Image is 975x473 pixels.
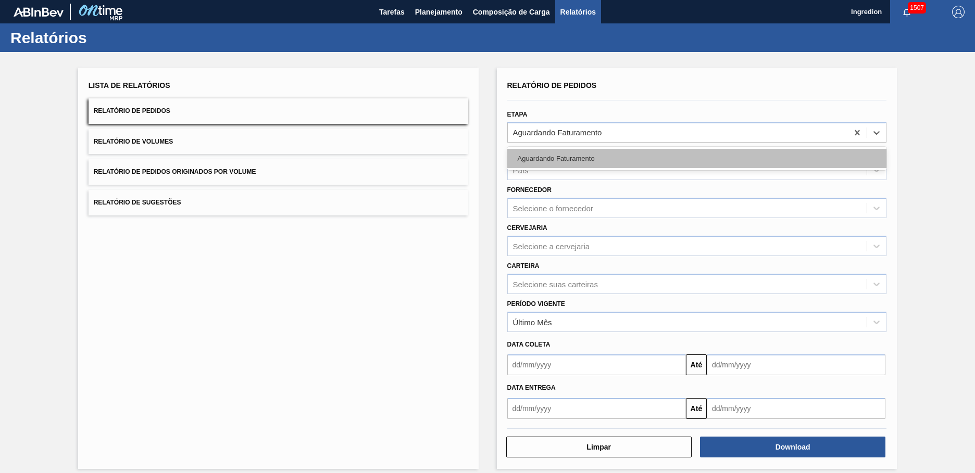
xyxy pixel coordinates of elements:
[513,317,552,326] div: Último Mês
[507,149,887,168] div: Aguardando Faturamento
[560,6,596,18] span: Relatórios
[700,437,885,457] button: Download
[890,5,923,19] button: Notificações
[94,138,173,145] span: Relatório de Volumes
[707,354,885,375] input: dd/mm/yyyy
[94,107,170,114] span: Relatório de Pedidos
[507,224,547,232] label: Cervejaria
[707,398,885,419] input: dd/mm/yyyy
[513,279,598,288] div: Selecione suas carteiras
[89,190,468,215] button: Relatório de Sugestões
[507,300,565,308] label: Período Vigente
[507,262,540,270] label: Carteira
[507,341,551,348] span: Data coleta
[507,186,552,194] label: Fornecedor
[952,6,965,18] img: Logout
[513,241,590,250] div: Selecione a cervejaria
[94,199,181,206] span: Relatório de Sugestões
[686,398,707,419] button: Até
[507,81,597,90] span: Relatório de Pedidos
[14,7,64,17] img: TNhmsLtSVTkK8tSr43FrP2fwEKptu5GPRR3wAAAABJRU5ErkJggg==
[506,437,692,457] button: Limpar
[507,398,686,419] input: dd/mm/yyyy
[507,354,686,375] input: dd/mm/yyyy
[686,354,707,375] button: Até
[513,204,593,213] div: Selecione o fornecedor
[89,98,468,124] button: Relatório de Pedidos
[415,6,463,18] span: Planejamento
[507,111,528,118] label: Etapa
[89,159,468,185] button: Relatório de Pedidos Originados por Volume
[10,32,195,44] h1: Relatórios
[89,129,468,155] button: Relatório de Volumes
[89,81,170,90] span: Lista de Relatórios
[513,166,529,175] div: País
[473,6,550,18] span: Composição de Carga
[94,168,256,175] span: Relatório de Pedidos Originados por Volume
[379,6,405,18] span: Tarefas
[507,384,556,391] span: Data entrega
[908,2,926,14] span: 1507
